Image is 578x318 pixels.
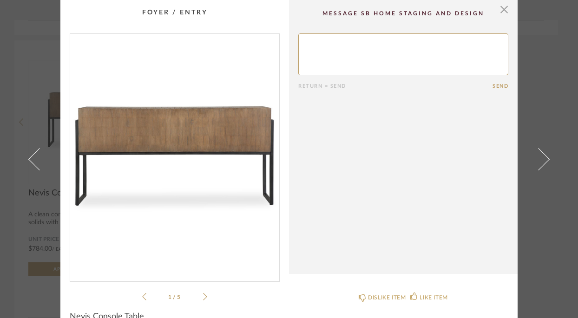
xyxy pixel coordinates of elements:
[70,34,279,274] div: 0
[368,293,406,302] div: DISLIKE ITEM
[177,294,182,300] span: 5
[493,83,508,89] button: Send
[420,293,447,302] div: LIKE ITEM
[70,34,279,274] img: 859b04ba-b081-4a71-a9e0-a436cdff9d08_1000x1000.jpg
[298,83,493,89] div: Return = Send
[173,294,177,300] span: /
[168,294,173,300] span: 1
